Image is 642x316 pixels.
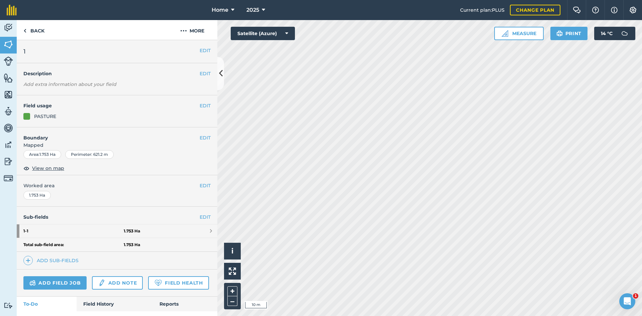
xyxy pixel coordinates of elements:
span: Current plan : PLUS [460,6,505,14]
img: svg+xml;base64,PD94bWwgdmVyc2lvbj0iMS4wIiBlbmNvZGluZz0idXRmLTgiPz4KPCEtLSBHZW5lcmF0b3I6IEFkb2JlIE... [4,140,13,150]
a: Back [17,20,51,40]
strong: Total sub-field area: [23,242,124,247]
button: Measure [494,27,544,40]
img: Four arrows, one pointing top left, one top right, one bottom right and the last bottom left [229,268,236,275]
img: svg+xml;base64,PD94bWwgdmVyc2lvbj0iMS4wIiBlbmNvZGluZz0idXRmLTgiPz4KPCEtLSBHZW5lcmF0b3I6IEFkb2JlIE... [4,174,13,183]
img: svg+xml;base64,PHN2ZyB4bWxucz0iaHR0cDovL3d3dy53My5vcmcvMjAwMC9zdmciIHdpZHRoPSIxNCIgaGVpZ2h0PSIyNC... [26,256,30,265]
span: i [231,247,233,255]
a: Add note [92,276,143,290]
a: Change plan [510,5,560,15]
h4: Sub-fields [17,213,217,221]
div: Area : 1.753 Ha [23,150,61,159]
button: More [167,20,217,40]
strong: 1 - 1 [23,224,124,238]
h4: Description [23,70,211,77]
img: svg+xml;base64,PD94bWwgdmVyc2lvbj0iMS4wIiBlbmNvZGluZz0idXRmLTgiPz4KPCEtLSBHZW5lcmF0b3I6IEFkb2JlIE... [4,23,13,33]
img: A cog icon [629,7,637,13]
a: EDIT [200,213,211,221]
img: svg+xml;base64,PHN2ZyB4bWxucz0iaHR0cDovL3d3dy53My5vcmcvMjAwMC9zdmciIHdpZHRoPSI5IiBoZWlnaHQ9IjI0Ii... [23,27,26,35]
span: View on map [32,165,64,172]
img: svg+xml;base64,PHN2ZyB4bWxucz0iaHR0cDovL3d3dy53My5vcmcvMjAwMC9zdmciIHdpZHRoPSI1NiIgaGVpZ2h0PSI2MC... [4,39,13,49]
button: Print [550,27,588,40]
img: svg+xml;base64,PD94bWwgdmVyc2lvbj0iMS4wIiBlbmNvZGluZz0idXRmLTgiPz4KPCEtLSBHZW5lcmF0b3I6IEFkb2JlIE... [4,123,13,133]
img: svg+xml;base64,PD94bWwgdmVyc2lvbj0iMS4wIiBlbmNvZGluZz0idXRmLTgiPz4KPCEtLSBHZW5lcmF0b3I6IEFkb2JlIE... [98,279,105,287]
img: svg+xml;base64,PHN2ZyB4bWxucz0iaHR0cDovL3d3dy53My5vcmcvMjAwMC9zdmciIHdpZHRoPSIyMCIgaGVpZ2h0PSIyNC... [180,27,187,35]
span: 1 [23,47,26,56]
button: EDIT [200,134,211,141]
strong: 1.753 Ha [124,242,140,247]
strong: 1.753 Ha [124,228,140,234]
img: svg+xml;base64,PHN2ZyB4bWxucz0iaHR0cDovL3d3dy53My5vcmcvMjAwMC9zdmciIHdpZHRoPSIxNyIgaGVpZ2h0PSIxNy... [611,6,618,14]
button: 14 °C [594,27,635,40]
button: Satellite (Azure) [231,27,295,40]
img: svg+xml;base64,PD94bWwgdmVyc2lvbj0iMS4wIiBlbmNvZGluZz0idXRmLTgiPz4KPCEtLSBHZW5lcmF0b3I6IEFkb2JlIE... [4,156,13,167]
span: 1 [633,293,638,299]
img: svg+xml;base64,PHN2ZyB4bWxucz0iaHR0cDovL3d3dy53My5vcmcvMjAwMC9zdmciIHdpZHRoPSI1NiIgaGVpZ2h0PSI2MC... [4,90,13,100]
a: 1-11.753 Ha [17,224,217,238]
button: EDIT [200,70,211,77]
span: Mapped [17,141,217,149]
img: svg+xml;base64,PD94bWwgdmVyc2lvbj0iMS4wIiBlbmNvZGluZz0idXRmLTgiPz4KPCEtLSBHZW5lcmF0b3I6IEFkb2JlIE... [29,279,36,287]
img: svg+xml;base64,PD94bWwgdmVyc2lvbj0iMS4wIiBlbmNvZGluZz0idXRmLTgiPz4KPCEtLSBHZW5lcmF0b3I6IEFkb2JlIE... [618,27,631,40]
div: Perimeter : 621.2 m [65,150,114,159]
img: fieldmargin Logo [7,5,17,15]
div: 1.753 Ha [23,191,51,200]
a: Field Health [148,276,209,290]
h4: Field usage [23,102,200,109]
img: svg+xml;base64,PHN2ZyB4bWxucz0iaHR0cDovL3d3dy53My5vcmcvMjAwMC9zdmciIHdpZHRoPSIxOSIgaGVpZ2h0PSIyNC... [556,29,563,37]
iframe: Intercom live chat [619,293,635,309]
em: Add extra information about your field [23,81,116,87]
button: EDIT [200,102,211,109]
img: svg+xml;base64,PHN2ZyB4bWxucz0iaHR0cDovL3d3dy53My5vcmcvMjAwMC9zdmciIHdpZHRoPSIxOCIgaGVpZ2h0PSIyNC... [23,164,29,172]
a: To-Do [17,297,77,311]
div: PASTURE [34,113,56,120]
h4: Boundary [17,127,200,141]
button: EDIT [200,47,211,54]
a: Reports [153,297,217,311]
a: Field History [77,297,152,311]
button: – [227,296,237,306]
button: View on map [23,164,64,172]
img: A question mark icon [592,7,600,13]
img: Ruler icon [502,30,508,37]
button: EDIT [200,182,211,189]
button: + [227,286,237,296]
img: svg+xml;base64,PD94bWwgdmVyc2lvbj0iMS4wIiBlbmNvZGluZz0idXRmLTgiPz4KPCEtLSBHZW5lcmF0b3I6IEFkb2JlIE... [4,302,13,309]
span: Home [212,6,228,14]
button: i [224,243,241,259]
img: svg+xml;base64,PHN2ZyB4bWxucz0iaHR0cDovL3d3dy53My5vcmcvMjAwMC9zdmciIHdpZHRoPSI1NiIgaGVpZ2h0PSI2MC... [4,73,13,83]
span: Worked area [23,182,211,189]
a: Add sub-fields [23,256,81,265]
img: svg+xml;base64,PD94bWwgdmVyc2lvbj0iMS4wIiBlbmNvZGluZz0idXRmLTgiPz4KPCEtLSBHZW5lcmF0b3I6IEFkb2JlIE... [4,57,13,66]
img: svg+xml;base64,PD94bWwgdmVyc2lvbj0iMS4wIiBlbmNvZGluZz0idXRmLTgiPz4KPCEtLSBHZW5lcmF0b3I6IEFkb2JlIE... [4,106,13,116]
span: 14 ° C [601,27,613,40]
img: Two speech bubbles overlapping with the left bubble in the forefront [573,7,581,13]
a: Add field job [23,276,87,290]
span: 2025 [246,6,259,14]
